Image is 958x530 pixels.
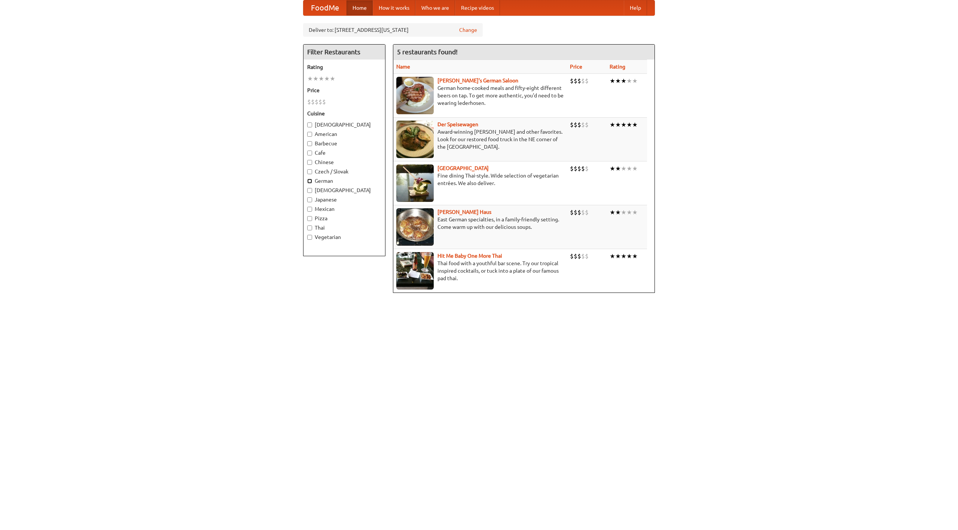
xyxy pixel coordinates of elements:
li: ★ [313,75,318,83]
li: ★ [324,75,330,83]
li: ★ [610,164,615,173]
img: babythai.jpg [396,252,434,290]
a: [PERSON_NAME] Haus [437,209,491,215]
div: Deliver to: [STREET_ADDRESS][US_STATE] [303,23,483,37]
a: [GEOGRAPHIC_DATA] [437,165,489,171]
input: Mexican [307,207,312,212]
a: Who we are [415,0,455,15]
label: [DEMOGRAPHIC_DATA] [307,121,381,128]
a: [PERSON_NAME]'s German Saloon [437,78,518,84]
img: kohlhaus.jpg [396,208,434,246]
li: ★ [621,252,626,260]
input: [DEMOGRAPHIC_DATA] [307,188,312,193]
li: $ [585,121,589,129]
h5: Rating [307,63,381,71]
li: ★ [626,77,632,85]
label: Czech / Slovak [307,168,381,175]
li: ★ [615,252,621,260]
li: ★ [330,75,335,83]
li: ★ [610,121,615,129]
li: ★ [621,121,626,129]
li: ★ [632,77,638,85]
li: ★ [307,75,313,83]
li: ★ [610,208,615,216]
li: $ [315,98,318,106]
ng-pluralize: 5 restaurants found! [397,48,458,55]
li: ★ [615,77,621,85]
p: Award-winning [PERSON_NAME] and other favorites. Look for our restored food truck in the NE corne... [396,128,564,151]
li: $ [581,208,585,216]
li: $ [574,121,577,129]
label: Vegetarian [307,233,381,241]
input: Thai [307,225,312,230]
li: $ [577,252,581,260]
li: ★ [632,208,638,216]
li: $ [577,121,581,129]
li: $ [574,208,577,216]
li: ★ [615,164,621,173]
label: Barbecue [307,140,381,147]
li: ★ [626,208,632,216]
li: $ [577,208,581,216]
input: [DEMOGRAPHIC_DATA] [307,122,312,127]
label: Cafe [307,149,381,157]
li: $ [585,252,589,260]
a: Hit Me Baby One More Thai [437,253,502,259]
a: Price [570,64,582,70]
li: $ [307,98,311,106]
li: $ [577,164,581,173]
li: $ [322,98,326,106]
li: $ [585,208,589,216]
label: Thai [307,224,381,231]
li: $ [570,121,574,129]
a: Der Speisewagen [437,121,478,127]
li: ★ [621,77,626,85]
input: Cafe [307,151,312,155]
li: $ [581,164,585,173]
p: East German specialties, in a family-friendly setting. Come warm up with our delicious soups. [396,216,564,231]
h5: Cuisine [307,110,381,117]
h5: Price [307,87,381,94]
li: $ [574,77,577,85]
li: $ [574,164,577,173]
li: $ [570,77,574,85]
p: Thai food with a youthful bar scene. Try our tropical inspired cocktails, or tuck into a plate of... [396,260,564,282]
li: $ [581,121,585,129]
li: ★ [615,121,621,129]
li: ★ [318,75,324,83]
h4: Filter Restaurants [303,45,385,60]
label: [DEMOGRAPHIC_DATA] [307,187,381,194]
p: German home-cooked meals and fifty-eight different beers on tap. To get more authentic, you'd nee... [396,84,564,107]
li: $ [577,77,581,85]
li: ★ [615,208,621,216]
a: Home [347,0,373,15]
label: Japanese [307,196,381,203]
a: How it works [373,0,415,15]
input: Barbecue [307,141,312,146]
a: Recipe videos [455,0,500,15]
li: ★ [632,121,638,129]
a: Rating [610,64,625,70]
li: $ [581,252,585,260]
li: $ [311,98,315,106]
a: Change [459,26,477,34]
label: Mexican [307,205,381,213]
li: $ [581,77,585,85]
input: German [307,179,312,184]
a: FoodMe [303,0,347,15]
li: ★ [632,252,638,260]
a: Help [624,0,647,15]
li: $ [585,164,589,173]
a: Name [396,64,410,70]
li: $ [318,98,322,106]
li: $ [585,77,589,85]
li: ★ [621,164,626,173]
input: Japanese [307,197,312,202]
label: Pizza [307,215,381,222]
li: $ [570,208,574,216]
p: Fine dining Thai-style. Wide selection of vegetarian entrées. We also deliver. [396,172,564,187]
